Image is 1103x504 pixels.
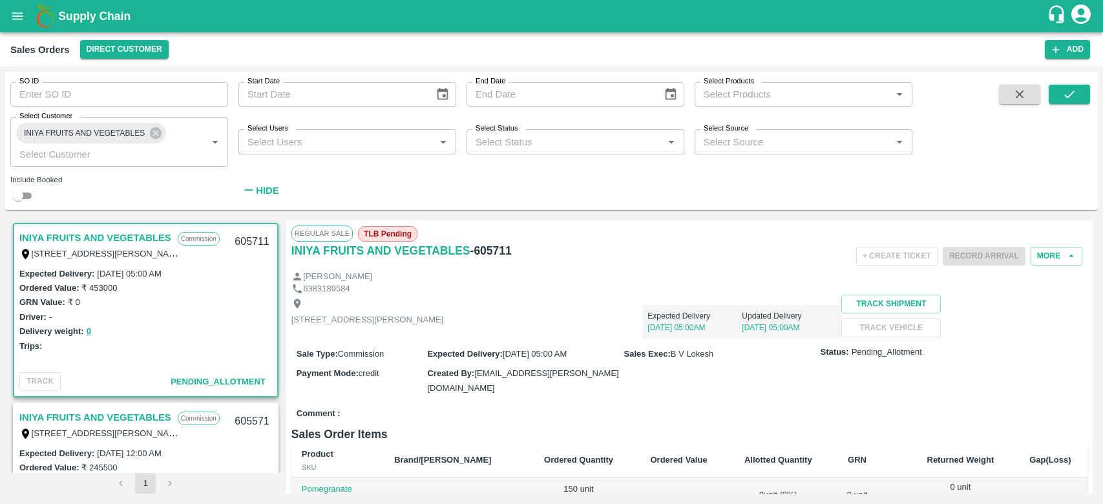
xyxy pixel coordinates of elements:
[647,310,742,322] p: Expected Delivery
[19,269,94,278] label: Expected Delivery :
[650,455,707,465] b: Ordered Value
[302,461,373,473] div: SKU
[476,123,518,134] label: Select Status
[821,346,849,359] label: Status:
[297,408,341,420] label: Comment :
[927,455,994,465] b: Returned Weight
[503,349,567,359] span: [DATE] 05:00 AM
[663,134,680,151] button: Open
[242,133,431,150] input: Select Users
[227,227,277,257] div: 605711
[297,368,359,378] label: Payment Mode :
[1029,455,1071,465] b: Gap(Loss)
[32,428,184,438] label: [STREET_ADDRESS][PERSON_NAME]
[430,82,455,107] button: Choose date
[19,297,65,307] label: GRN Value:
[291,226,353,241] span: Regular Sale
[303,283,350,295] p: 6383189584
[624,349,671,359] label: Sales Exec :
[19,341,42,351] label: Trips:
[256,185,278,196] strong: Hide
[841,295,941,313] button: Track Shipment
[97,269,161,278] label: [DATE] 05:00 AM
[109,473,182,494] nav: pagination navigation
[1047,5,1069,28] div: customer-support
[744,455,812,465] b: Allotted Quantity
[742,310,836,322] p: Updated Delivery
[470,242,512,260] h6: - 605711
[470,133,659,150] input: Select Status
[227,406,277,437] div: 605571
[19,76,39,87] label: SO ID
[943,250,1025,260] span: Please dispatch the trip before ending
[704,123,748,134] label: Select Source
[19,111,72,121] label: Select Customer
[394,455,491,465] b: Brand/[PERSON_NAME]
[476,76,505,87] label: End Date
[58,10,131,23] b: Supply Chain
[87,324,91,339] button: 0
[1045,40,1090,59] button: Add
[171,377,266,386] span: Pending_Allotment
[699,86,887,103] input: Select Products
[10,41,70,58] div: Sales Orders
[10,174,228,185] div: Include Booked
[178,412,220,425] p: Commission
[80,40,169,59] button: Select DC
[58,7,1047,25] a: Supply Chain
[19,448,94,458] label: Expected Delivery :
[358,226,417,242] span: TLB Pending
[338,349,384,359] span: Commission
[97,448,161,458] label: [DATE] 12:00 AM
[1069,3,1093,30] div: account of current user
[16,123,166,143] div: INIYA FRUITS AND VEGETABLES
[467,82,653,107] input: End Date
[742,322,836,333] p: [DATE] 05:00AM
[359,368,379,378] span: credit
[647,322,742,333] p: [DATE] 05:00AM
[427,349,502,359] label: Expected Delivery :
[302,483,373,496] p: Pomegranate
[247,76,280,87] label: Start Date
[435,134,452,151] button: Open
[3,1,32,31] button: open drawer
[81,283,117,293] label: ₹ 453000
[19,463,79,472] label: Ordered Value:
[14,145,186,162] input: Select Customer
[291,242,470,260] a: INIYA FRUITS AND VEGETABLES
[207,134,224,151] button: Open
[891,134,908,151] button: Open
[291,314,444,326] p: [STREET_ADDRESS][PERSON_NAME]
[699,133,887,150] input: Select Source
[427,368,474,378] label: Created By :
[848,455,867,465] b: GRN
[68,297,80,307] label: ₹ 0
[81,463,117,472] label: ₹ 245500
[303,271,372,283] p: [PERSON_NAME]
[19,312,47,322] label: Driver:
[238,82,425,107] input: Start Date
[49,312,52,322] label: -
[658,82,683,107] button: Choose date
[19,283,79,293] label: Ordered Value:
[544,455,613,465] b: Ordered Quantity
[19,326,84,336] label: Delivery weight:
[10,82,228,107] input: Enter SO ID
[891,86,908,103] button: Open
[671,349,714,359] span: B V Lokesh
[291,425,1087,443] h6: Sales Order Items
[852,346,922,359] span: Pending_Allotment
[32,248,184,258] label: [STREET_ADDRESS][PERSON_NAME]
[32,3,58,29] img: logo
[19,229,171,246] a: INIYA FRUITS AND VEGETABLES
[238,180,282,202] button: Hide
[1031,247,1082,266] button: More
[297,349,338,359] label: Sale Type :
[178,232,220,246] p: Commission
[16,127,152,140] span: INIYA FRUITS AND VEGETABLES
[704,76,754,87] label: Select Products
[302,449,333,459] b: Product
[19,409,171,426] a: INIYA FRUITS AND VEGETABLES
[135,473,156,494] button: page 1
